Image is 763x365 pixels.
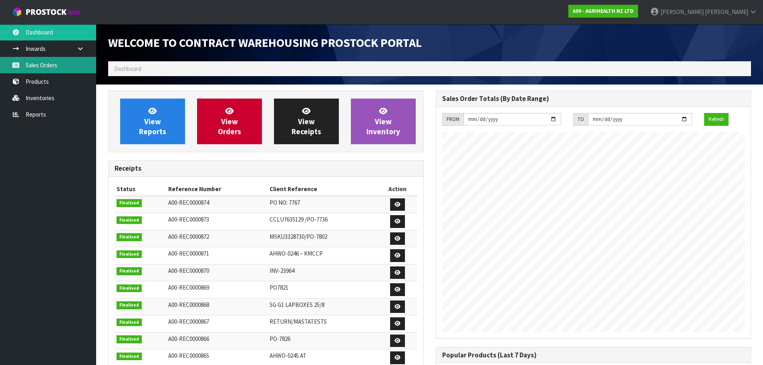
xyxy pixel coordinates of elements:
span: View Receipts [292,106,321,136]
span: ProStock [26,7,66,17]
span: SG G1 LAPBOXES 25/8 [270,301,324,309]
span: Dashboard [114,65,141,73]
strong: A00 - AGRIHEALTH NZ LTD [573,8,634,14]
th: Reference Number [166,183,268,196]
span: View Orders [218,106,241,136]
span: A00-REC0000870 [168,267,209,274]
button: Refresh [704,113,729,126]
span: Finalised [117,335,142,343]
span: [PERSON_NAME] [660,8,704,16]
span: A00-REC0000865 [168,352,209,359]
span: AHWO-0246 – KMCCP [270,250,323,257]
span: A00-REC0000869 [168,284,209,291]
span: A00-REC0000867 [168,318,209,325]
div: FROM [442,113,463,126]
a: ViewOrders [197,99,262,144]
img: cube-alt.png [12,7,22,17]
span: Finalised [117,250,142,258]
span: PO-7826 [270,335,290,343]
span: A00-REC0000871 [168,250,209,257]
h3: Sales Order Totals (By Date Range) [442,95,745,103]
span: A00-REC0000874 [168,199,209,206]
span: Finalised [117,267,142,275]
span: Welcome to Contract Warehousing ProStock Portal [108,35,422,50]
th: Status [115,183,166,196]
th: Client Reference [268,183,378,196]
span: Finalised [117,216,142,224]
th: Action [378,183,417,196]
span: A00-REC0000866 [168,335,209,343]
div: TO [573,113,588,126]
span: Finalised [117,233,142,241]
span: View Inventory [366,106,400,136]
a: ViewInventory [351,99,416,144]
span: CCLU7635129 /PO-7736 [270,216,328,223]
span: MSKU3328730/PO-7802 [270,233,327,240]
span: PO NO: 7767 [270,199,300,206]
a: ViewReports [120,99,185,144]
span: Finalised [117,353,142,361]
span: RETURN/MASTATESTS [270,318,327,325]
span: Finalised [117,199,142,207]
span: Finalised [117,301,142,309]
span: A00-REC0000872 [168,233,209,240]
small: WMS [68,9,81,16]
span: Finalised [117,284,142,292]
span: A00-REC0000868 [168,301,209,309]
span: PO7821 [270,284,288,291]
h3: Receipts [115,165,417,172]
span: INV-23964 [270,267,294,274]
span: View Reports [139,106,166,136]
span: AHWO-0245 AT [270,352,306,359]
a: ViewReceipts [274,99,339,144]
span: [PERSON_NAME] [705,8,748,16]
span: A00-REC0000873 [168,216,209,223]
h3: Popular Products (Last 7 Days) [442,351,745,359]
span: Finalised [117,319,142,327]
